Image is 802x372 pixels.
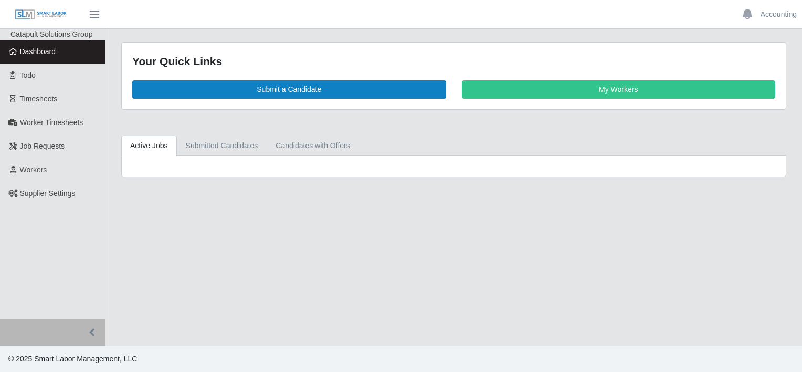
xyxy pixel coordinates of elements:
div: Your Quick Links [132,53,775,70]
span: Worker Timesheets [20,118,83,127]
a: Submit a Candidate [132,80,446,99]
span: Todo [20,71,36,79]
span: Dashboard [20,47,56,56]
a: Accounting [761,9,797,20]
a: Candidates with Offers [267,136,358,156]
span: Catapult Solutions Group [10,30,92,38]
a: Active Jobs [121,136,177,156]
span: Supplier Settings [20,189,76,198]
a: My Workers [462,80,776,99]
span: © 2025 Smart Labor Management, LLC [8,355,137,363]
span: Timesheets [20,95,58,103]
img: SLM Logo [15,9,67,20]
span: Workers [20,166,47,174]
a: Submitted Candidates [177,136,267,156]
span: Job Requests [20,142,65,150]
